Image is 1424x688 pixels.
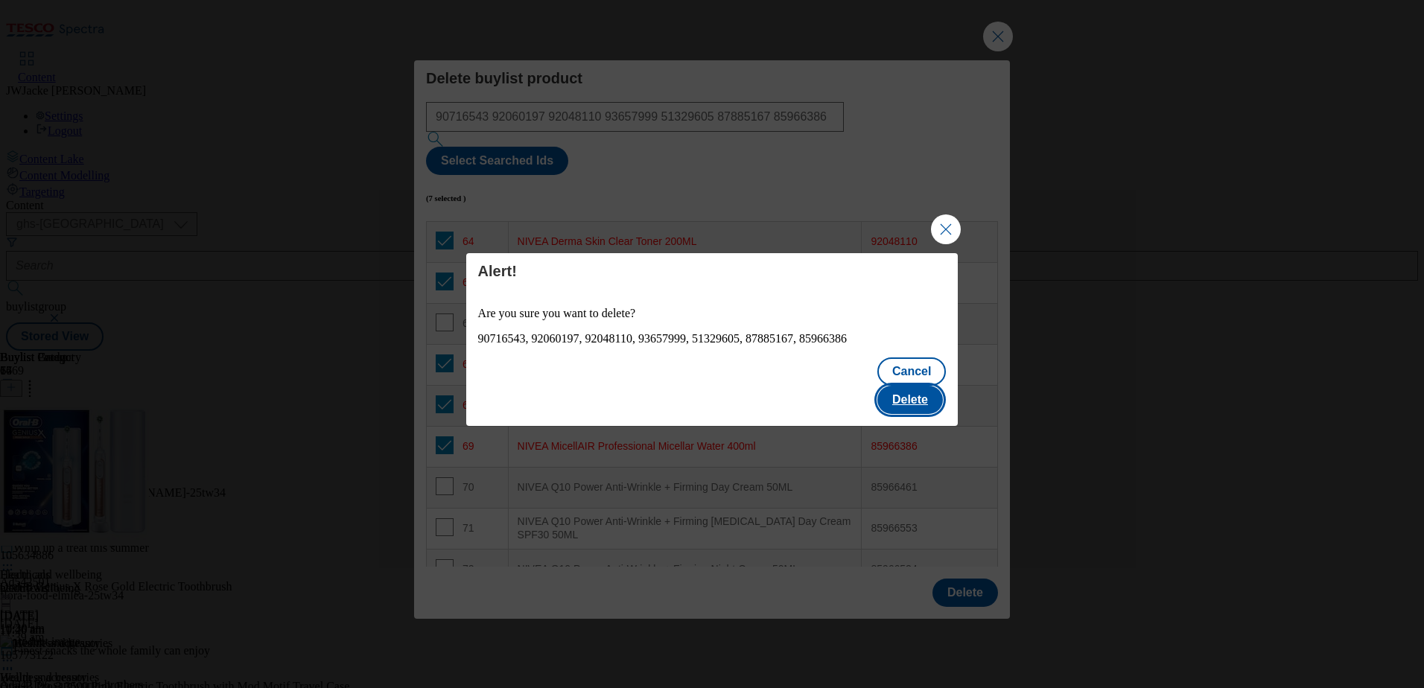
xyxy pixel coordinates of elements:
button: Close Modal [931,214,961,244]
div: 90716543, 92060197, 92048110, 93657999, 51329605, 87885167, 85966386 [478,332,947,345]
div: Modal [466,253,959,426]
p: Are you sure you want to delete? [478,307,947,320]
h4: Alert! [478,262,947,280]
button: Delete [877,386,943,414]
button: Cancel [877,357,946,386]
